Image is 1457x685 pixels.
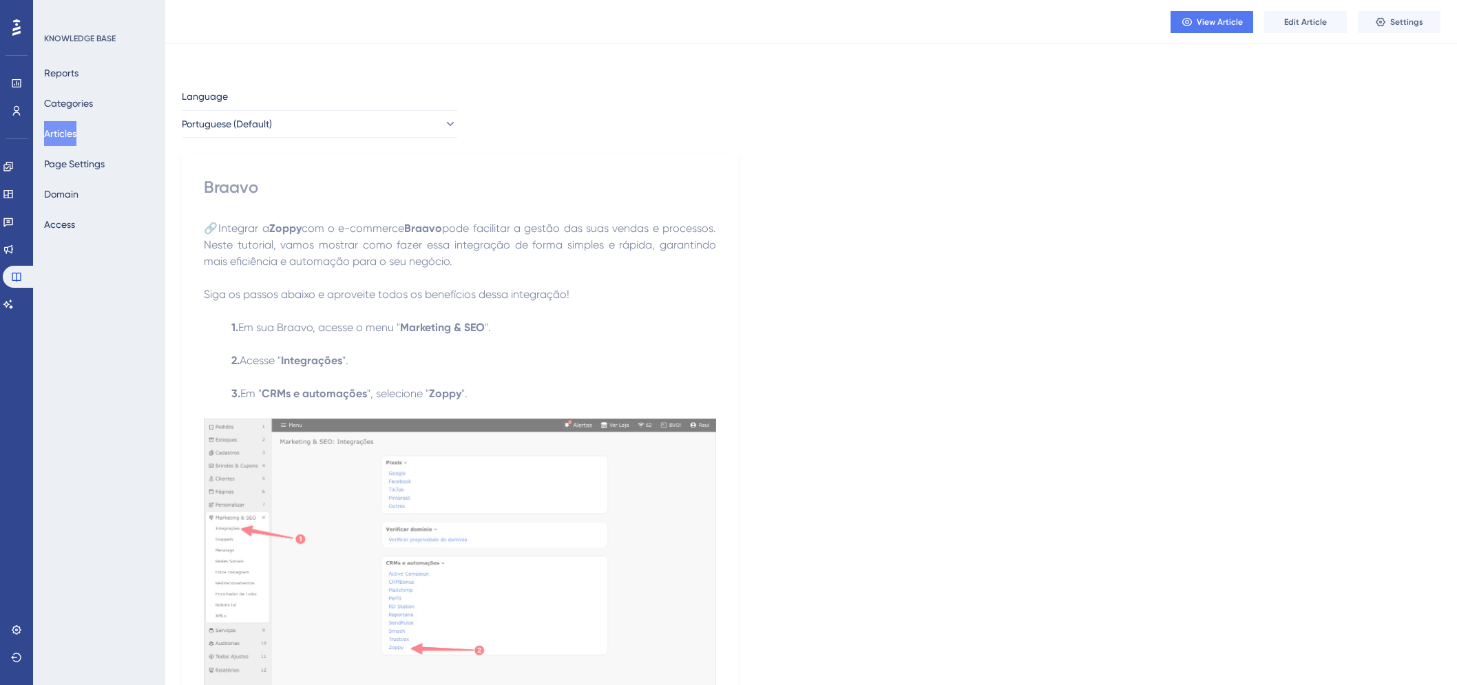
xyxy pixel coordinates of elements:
[1284,17,1327,28] span: Edit Article
[367,387,429,400] span: ", selecione "
[204,222,269,235] span: 🔗Integrar a
[485,321,491,334] span: ".
[342,354,348,367] span: ".
[1171,11,1253,33] button: View Article
[44,33,116,44] div: KNOWLEDGE BASE
[302,222,405,235] span: com o e-commerce
[1264,11,1347,33] button: Edit Article
[1390,17,1423,28] span: Settings
[400,321,485,334] strong: Marketing & SEO
[44,212,75,237] button: Access
[404,222,442,235] strong: Braavo
[231,354,240,367] strong: 2.
[238,321,400,334] span: Em sua Braavo, acesse o menu "
[231,387,240,400] strong: 3.
[44,61,78,85] button: Reports
[262,387,367,400] strong: CRMs e automações
[44,121,76,146] button: Articles
[204,222,719,268] span: pode facilitar a gestão das suas vendas e processos. Neste tutorial, vamos mostrar como fazer ess...
[44,182,78,207] button: Domain
[44,91,93,116] button: Categories
[182,116,272,132] span: Portuguese (Default)
[1358,11,1440,33] button: Settings
[182,110,457,138] button: Portuguese (Default)
[44,151,105,176] button: Page Settings
[269,222,302,235] strong: Zoppy
[204,288,569,301] span: Siga os passos abaixo e aproveite todos os benefícios dessa integração!
[461,387,468,400] span: ".
[231,321,238,334] strong: 1.
[281,354,342,367] strong: Integrações
[240,387,262,400] span: Em "
[240,354,281,367] span: Acesse "
[182,88,228,105] span: Language
[204,176,716,198] div: Braavo
[429,387,461,400] strong: Zoppy
[1197,17,1243,28] span: View Article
